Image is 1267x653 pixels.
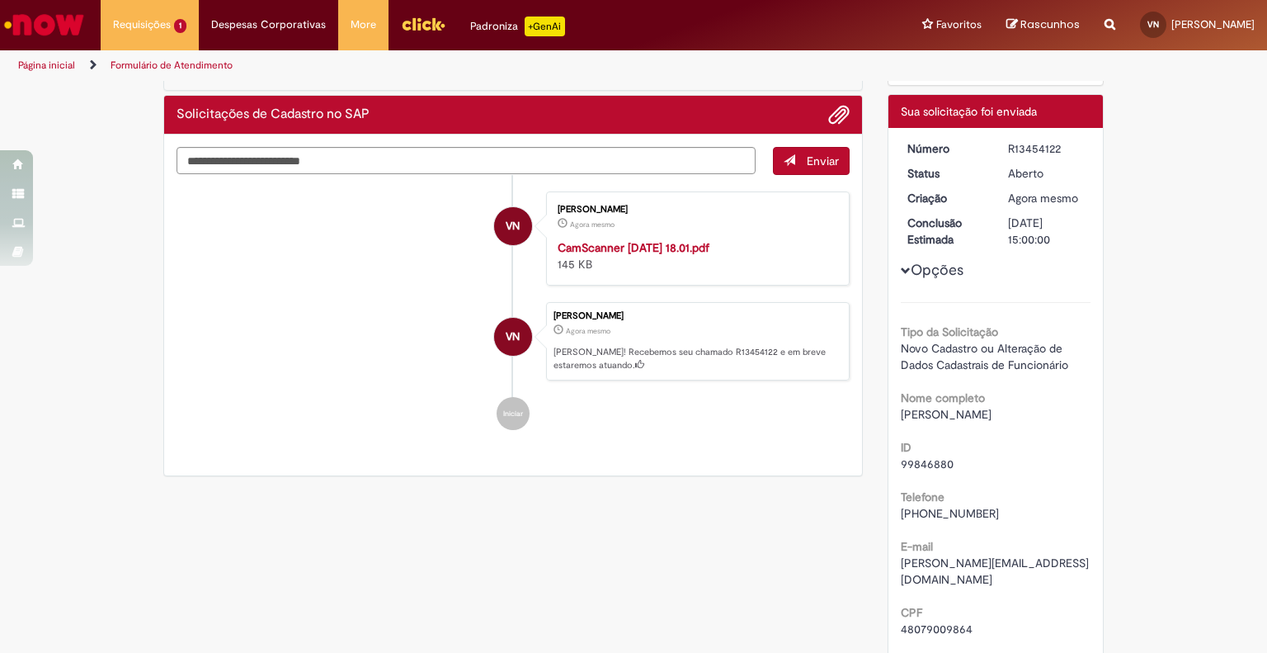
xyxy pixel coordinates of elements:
[901,440,911,455] b: ID
[570,220,615,229] span: Agora mesmo
[895,140,996,157] dt: Número
[1020,17,1080,32] span: Rascunhos
[895,190,996,206] dt: Criação
[895,215,996,248] dt: Conclusão Estimada
[1006,17,1080,33] a: Rascunhos
[506,317,520,357] span: VN
[351,17,376,33] span: More
[901,457,954,471] span: 99846880
[901,506,999,521] span: [PHONE_NUMBER]
[494,318,532,356] div: Vicente Renart Neto
[494,207,532,245] div: Vicente Renart Neto
[901,104,1037,119] span: Sua solicitação foi enviada
[113,17,171,33] span: Requisições
[401,12,445,36] img: click_logo_yellow_360x200.png
[1008,191,1078,206] time: 27/08/2025 18:10:39
[558,205,832,215] div: [PERSON_NAME]
[174,19,186,33] span: 1
[566,326,610,336] span: Agora mesmo
[1008,165,1085,182] div: Aberto
[901,556,1089,587] span: [PERSON_NAME][EMAIL_ADDRESS][DOMAIN_NAME]
[566,326,610,336] time: 27/08/2025 18:10:39
[177,302,850,381] li: Vicente Renart Neto
[18,59,75,72] a: Página inicial
[12,50,832,81] ul: Trilhas de página
[895,165,996,182] dt: Status
[901,605,922,620] b: CPF
[1008,190,1085,206] div: 27/08/2025 18:10:39
[525,17,565,36] p: +GenAi
[901,407,991,422] span: [PERSON_NAME]
[936,17,982,33] span: Favoritos
[901,341,1068,372] span: Novo Cadastro ou Alteração de Dados Cadastrais de Funcionário
[177,107,370,122] h2: Solicitações de Cadastro no SAP Histórico de tíquete
[828,104,850,125] button: Adicionar anexos
[177,175,850,447] ul: Histórico de tíquete
[558,239,832,272] div: 145 KB
[1008,215,1085,248] div: [DATE] 15:00:00
[553,346,841,371] p: [PERSON_NAME]! Recebemos seu chamado R13454122 e em breve estaremos atuando.
[901,490,944,504] b: Telefone
[1171,17,1255,31] span: [PERSON_NAME]
[506,206,520,246] span: VN
[111,59,233,72] a: Formulário de Atendimento
[558,240,709,255] a: CamScanner [DATE] 18.01.pdf
[807,154,839,168] span: Enviar
[570,220,615,229] time: 27/08/2025 18:10:20
[1008,191,1078,206] span: Agora mesmo
[901,390,985,405] b: Nome completo
[470,17,565,36] div: Padroniza
[901,324,998,339] b: Tipo da Solicitação
[553,311,841,321] div: [PERSON_NAME]
[211,17,326,33] span: Despesas Corporativas
[773,147,850,175] button: Enviar
[901,539,933,554] b: E-mail
[2,8,87,41] img: ServiceNow
[901,622,973,636] span: 48079009864
[1008,140,1085,157] div: R13454122
[177,147,756,175] textarea: Digite sua mensagem aqui...
[1147,19,1159,30] span: VN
